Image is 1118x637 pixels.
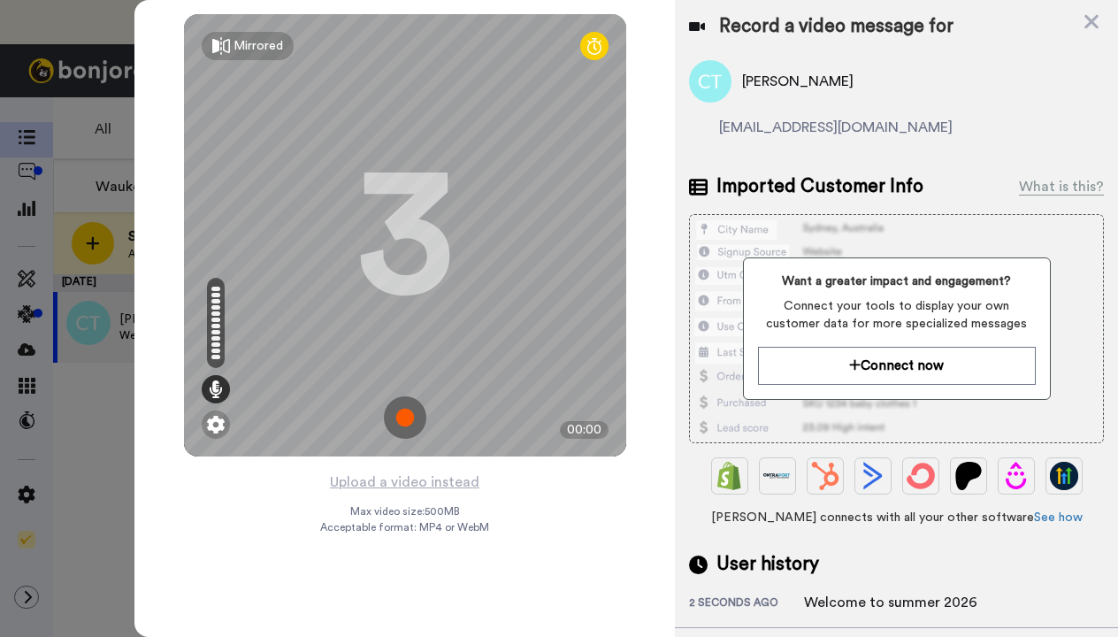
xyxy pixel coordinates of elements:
span: Max video size: 500 MB [350,504,460,518]
img: Hubspot [811,462,839,490]
span: Connect your tools to display your own customer data for more specialized messages [758,297,1036,333]
img: GoHighLevel [1050,462,1078,490]
div: Welcome to summer 2026 [804,592,977,613]
p: Hi [PERSON_NAME], Boost your view rates with automatic re-sends of unviewed messages! We've just ... [77,50,305,68]
img: Drip [1002,462,1030,490]
span: User history [716,551,819,578]
p: Message from Grant, sent 5d ago [77,68,305,84]
span: Imported Customer Info [716,173,923,200]
button: Upload a video instead [325,471,485,494]
span: Acceptable format: MP4 or WebM [320,520,489,534]
div: 2 seconds ago [689,595,804,613]
img: Shopify [716,462,744,490]
img: Patreon [954,462,983,490]
img: ConvertKit [907,462,935,490]
div: 00:00 [560,421,609,439]
div: 3 [356,169,454,302]
img: Ontraport [763,462,792,490]
div: What is this? [1019,176,1104,197]
span: Want a greater impact and engagement? [758,272,1036,290]
div: message notification from Grant, 5d ago. Hi Waukeela, Boost your view rates with automatic re-sen... [27,37,327,96]
button: Connect now [758,347,1036,385]
a: See how [1034,511,1083,524]
span: [PERSON_NAME] connects with all your other software [689,509,1104,526]
img: Profile image for Grant [40,53,68,81]
img: ActiveCampaign [859,462,887,490]
img: ic_record_start.svg [384,396,426,439]
img: ic_gear.svg [207,416,225,434]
